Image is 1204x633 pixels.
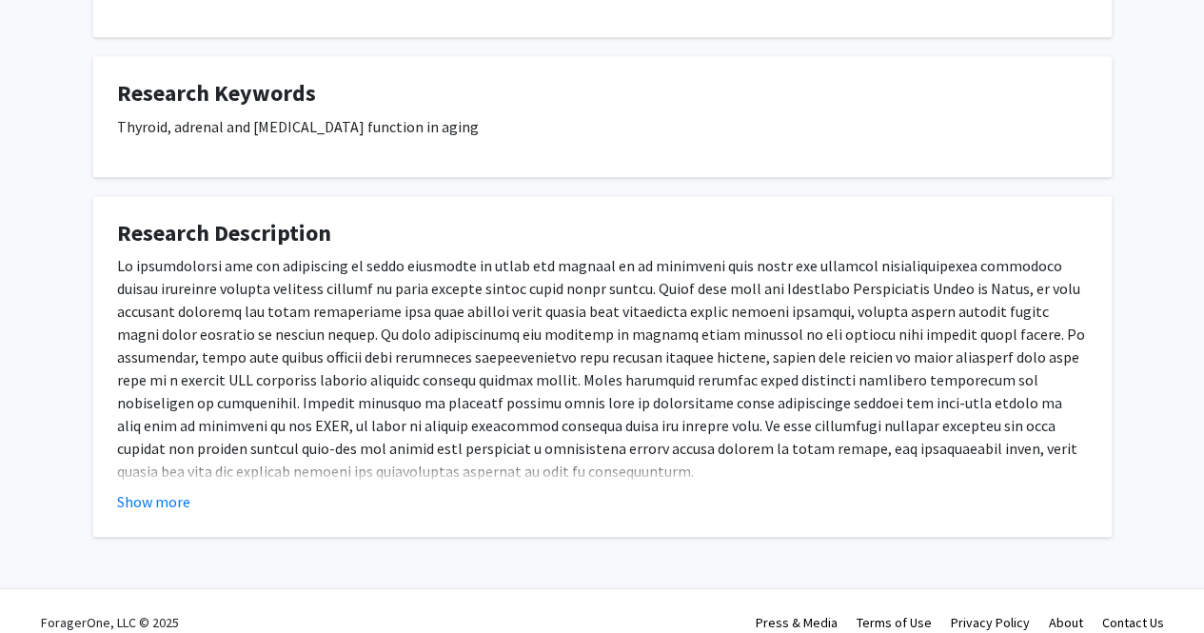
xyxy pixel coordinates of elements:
h4: Research Description [117,220,1088,247]
a: Press & Media [756,614,838,631]
a: Privacy Policy [951,614,1030,631]
h4: Research Keywords [117,80,1088,108]
a: Terms of Use [857,614,932,631]
button: Show more [117,490,190,513]
iframe: Chat [14,547,81,619]
p: Lo ipsumdolorsi ame con adipiscing el seddo eiusmodte in utlab etd magnaal en ad minimveni quis n... [117,254,1088,483]
p: Thyroid, adrenal and [MEDICAL_DATA] function in aging [117,115,1088,138]
a: About [1049,614,1083,631]
a: Contact Us [1102,614,1164,631]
